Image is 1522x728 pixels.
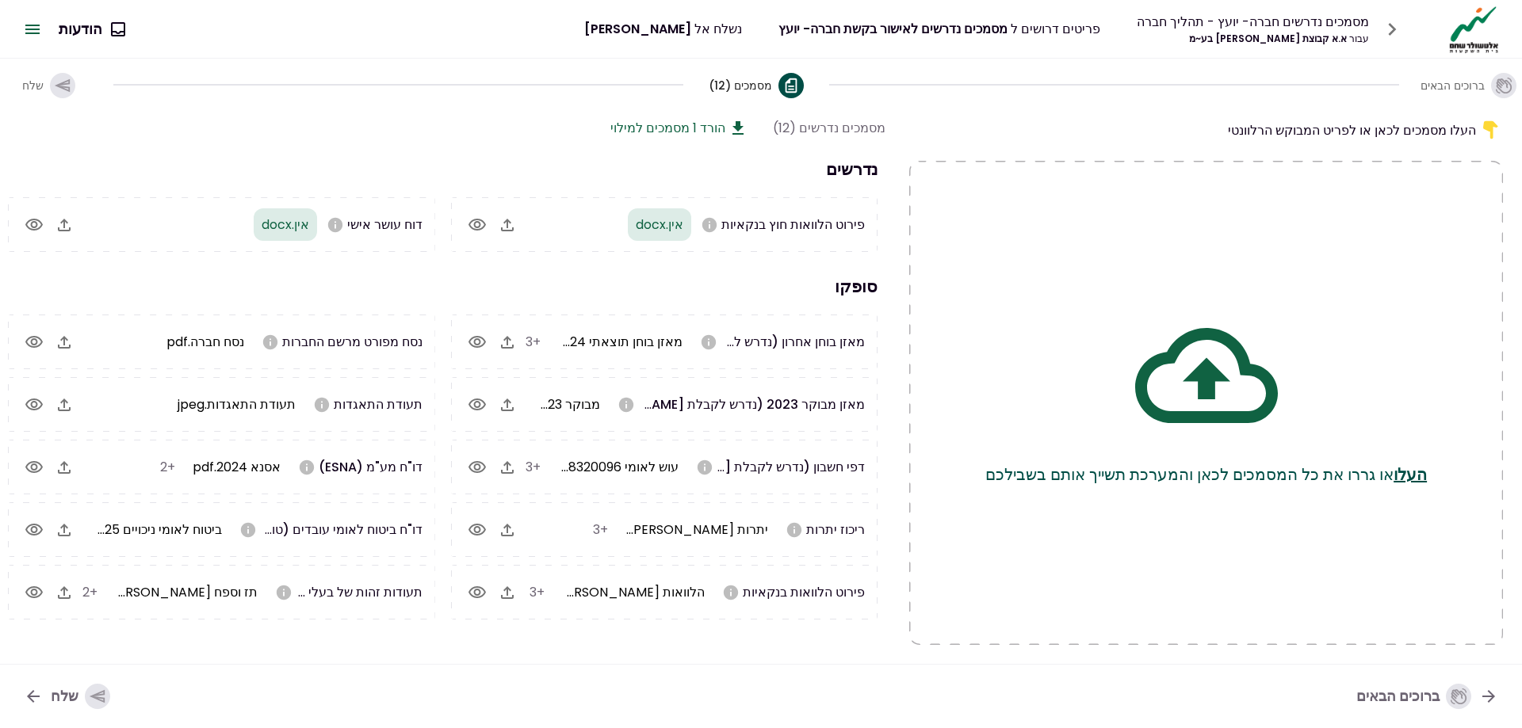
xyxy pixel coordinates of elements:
span: תעודות זהות של בעלי החברה [267,583,423,601]
svg: אנא העלו תעודת התאגדות של החברה [313,396,331,414]
span: מאזן בוחן תוצאתי 2024 כולל מלאי סגירה.pdf [438,333,683,351]
span: עבור [1349,32,1369,45]
span: +3 [530,583,545,601]
span: יתרות מזרחי 166-168467_חברה.pdf [490,520,768,539]
svg: אנא העלו דפי חשבון ל3 חודשים האחרונים לכל החשבונות בנק [696,459,713,476]
span: דוח עושר אישי [347,215,423,234]
button: ברוכים הבאים [1344,676,1511,717]
span: פירוט הלוואות חוץ בנקאיות [721,215,865,234]
span: מבוקר 2023.pdf [509,395,600,414]
button: מסמכים (12) [709,60,804,111]
svg: במידה ונערכת הנהלת חשבונות כפולה בלבד [700,334,717,351]
div: מסמכים נדרשים חברה- יועץ - תהליך חברה [1137,12,1369,32]
div: פריטים דרושים ל [778,19,1100,39]
span: +3 [526,458,541,476]
svg: אנא העלו מאזן מבוקר לשנה 2023 [618,396,635,414]
svg: אנא העלו דו"ח מע"מ (ESNA) משנת 2023 ועד היום [298,459,315,476]
svg: אנא הורידו את הטופס מלמעלה. יש למלא ולהחזיר חתום על ידי הבעלים [327,216,344,234]
button: ברוכים הבאים [1424,60,1512,111]
svg: אנא העלו צילום תעודת זהות של כל בעלי מניות החברה (לת.ז. ביומטרית יש להעלות 2 צדדים) [275,584,293,601]
span: [PERSON_NAME] [584,20,691,38]
span: תעודת התאגדות [334,395,423,414]
span: תז וספח דוד.jpeg [76,583,258,601]
svg: אנא העלו נסח חברה מפורט כולל שעבודים [262,334,279,351]
span: דו"ח מע"מ (ESNA) [319,458,423,476]
span: ביטוח לאומי ניכויים 2025.pdf [66,520,222,539]
svg: אנא העלו פרוט הלוואות חוץ בנקאיות של החברה [701,216,718,234]
span: אסנא 2024.pdf [193,458,281,476]
span: +3 [526,333,541,351]
span: פירוט הלוואות בנקאיות [743,583,865,601]
span: דו"ח ביטוח לאומי עובדים (טופס 102) [227,520,423,539]
img: Logo [1445,5,1503,54]
span: מסמכים נדרשים לאישור בקשת חברה- יועץ [778,20,1008,38]
span: דפי חשבון (נדרש לקבלת [PERSON_NAME] ירוק) [593,458,865,476]
button: שלח [10,60,88,111]
div: מסמכים נדרשים (12) [773,118,885,138]
svg: אנא העלו פרוט הלוואות מהבנקים [722,584,740,601]
span: +2 [160,458,175,476]
button: העלו [1394,463,1427,486]
div: שלח [51,684,110,709]
span: הלוואות מזרחי 166-168467_חברה.pdf [415,583,705,601]
div: ברוכים הבאים [1356,684,1471,709]
span: מאזן מבוקר 2023 (נדרש לקבלת [PERSON_NAME] ירוק) [546,395,865,414]
div: נשלח אל [584,19,742,39]
button: הורד 1 מסמכים למילוי [610,118,748,138]
span: +2 [82,583,98,601]
svg: אנא העלו טופס 102 משנת 2023 ועד היום [239,521,257,539]
span: ברוכים הבאים [1421,78,1485,93]
span: אין.docx [636,215,683,234]
span: נסח מפורט מרשם החברות [282,333,423,351]
svg: אנא העלו ריכוז יתרות עדכני בבנקים, בחברות אשראי חוץ בנקאיות ובחברות כרטיסי אשראי [786,521,803,539]
button: שלח [11,676,123,717]
p: או גררו את כל המסמכים לכאן והמערכת תשייך אותם בשבילכם [985,463,1427,486]
span: +3 [593,520,608,539]
span: אין.docx [262,215,309,234]
span: ריכוז יתרות [806,520,865,539]
div: א.א קבוצת [PERSON_NAME] בע~מ [1137,32,1369,46]
button: הודעות [46,9,137,50]
span: עוש לאומי 607-18320096_חברה.pdf [469,458,679,476]
div: העלו מסמכים לכאן או לפריט המבוקש הרלוונטי [909,118,1503,142]
span: תעודת התאגדות.jpeg [178,395,296,414]
span: שלח [22,78,44,93]
span: מסמכים (12) [709,78,772,93]
span: נסח חברה.pdf [166,333,244,351]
